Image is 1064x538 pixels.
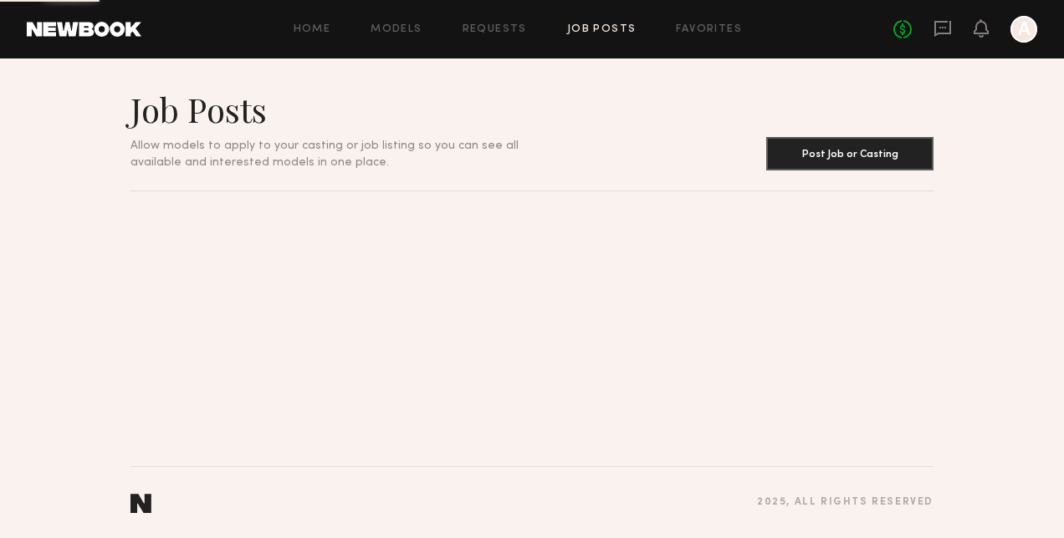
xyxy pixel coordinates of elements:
[371,24,422,35] a: Models
[757,497,934,508] div: 2025 , all rights reserved
[130,89,559,130] h1: Job Posts
[676,24,742,35] a: Favorites
[1010,16,1037,43] a: A
[294,24,331,35] a: Home
[463,24,527,35] a: Requests
[766,137,934,170] button: Post Job or Casting
[567,24,637,35] a: Job Posts
[130,140,519,168] span: Allow models to apply to your casting or job listing so you can see all available and interested ...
